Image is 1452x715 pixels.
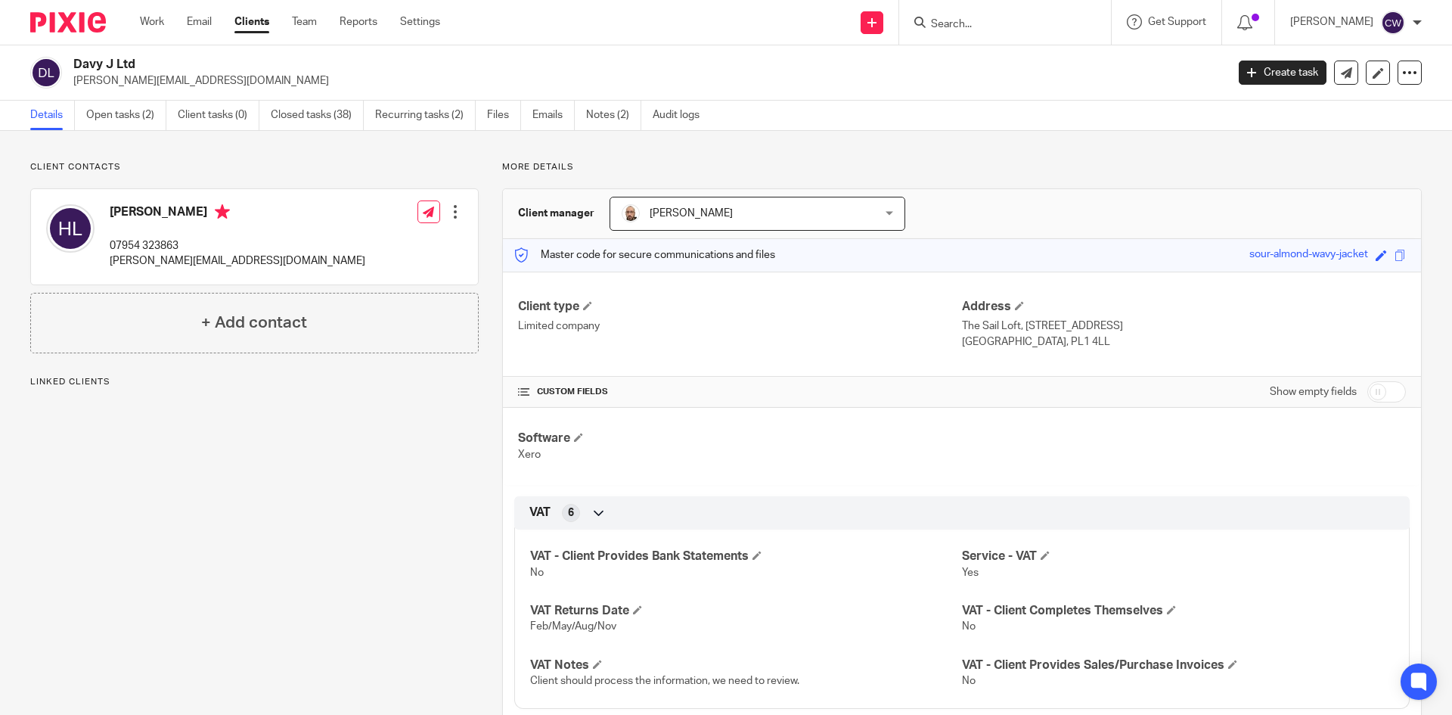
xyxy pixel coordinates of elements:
a: Work [140,14,164,30]
p: The Sail Loft, [STREET_ADDRESS] [962,319,1406,334]
p: [PERSON_NAME][EMAIL_ADDRESS][DOMAIN_NAME] [110,253,365,269]
label: Show empty fields [1270,384,1357,399]
h4: CUSTOM FIELDS [518,386,962,398]
h2: Davy J Ltd [73,57,988,73]
h3: Client manager [518,206,594,221]
span: Feb/May/Aug/Nov [530,621,616,632]
a: Audit logs [653,101,711,130]
span: No [962,621,976,632]
img: Pixie [30,12,106,33]
h4: Address [962,299,1406,315]
img: svg%3E [30,57,62,89]
h4: VAT Notes [530,657,962,673]
span: No [530,567,544,578]
span: Yes [962,567,979,578]
span: 6 [568,505,574,521]
p: 07954 323863 [110,238,365,253]
img: Daryl.jpg [622,204,640,222]
span: VAT [529,505,551,521]
a: Open tasks (2) [86,101,166,130]
p: Client contacts [30,161,479,173]
a: Team [292,14,317,30]
span: Xero [518,449,541,460]
p: Master code for secure communications and files [514,247,775,263]
i: Primary [215,204,230,219]
a: Create task [1239,61,1326,85]
h4: Service - VAT [962,549,1394,564]
img: svg%3E [1381,11,1405,35]
input: Search [929,18,1066,32]
p: Limited company [518,319,962,334]
p: [PERSON_NAME][EMAIL_ADDRESS][DOMAIN_NAME] [73,73,1216,89]
a: Reports [340,14,377,30]
h4: Software [518,431,962,446]
p: [GEOGRAPHIC_DATA], PL1 4LL [962,334,1406,350]
span: Get Support [1148,17,1206,27]
span: No [962,676,976,686]
h4: Client type [518,299,962,315]
a: Details [30,101,75,130]
div: sour-almond-wavy-jacket [1249,247,1368,264]
a: Email [187,14,212,30]
span: [PERSON_NAME] [650,208,733,219]
h4: VAT Returns Date [530,603,962,619]
h4: VAT - Client Provides Sales/Purchase Invoices [962,657,1394,673]
h4: VAT - Client Completes Themselves [962,603,1394,619]
p: More details [502,161,1422,173]
a: Client tasks (0) [178,101,259,130]
a: Files [487,101,521,130]
img: svg%3E [46,204,95,253]
h4: + Add contact [201,311,307,334]
a: Clients [234,14,269,30]
h4: [PERSON_NAME] [110,204,365,223]
a: Settings [400,14,440,30]
a: Emails [532,101,575,130]
p: [PERSON_NAME] [1290,14,1373,30]
a: Recurring tasks (2) [375,101,476,130]
p: Linked clients [30,376,479,388]
a: Notes (2) [586,101,641,130]
h4: VAT - Client Provides Bank Statements [530,549,962,564]
span: Client should process the information, we need to review. [530,676,799,686]
a: Closed tasks (38) [271,101,364,130]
